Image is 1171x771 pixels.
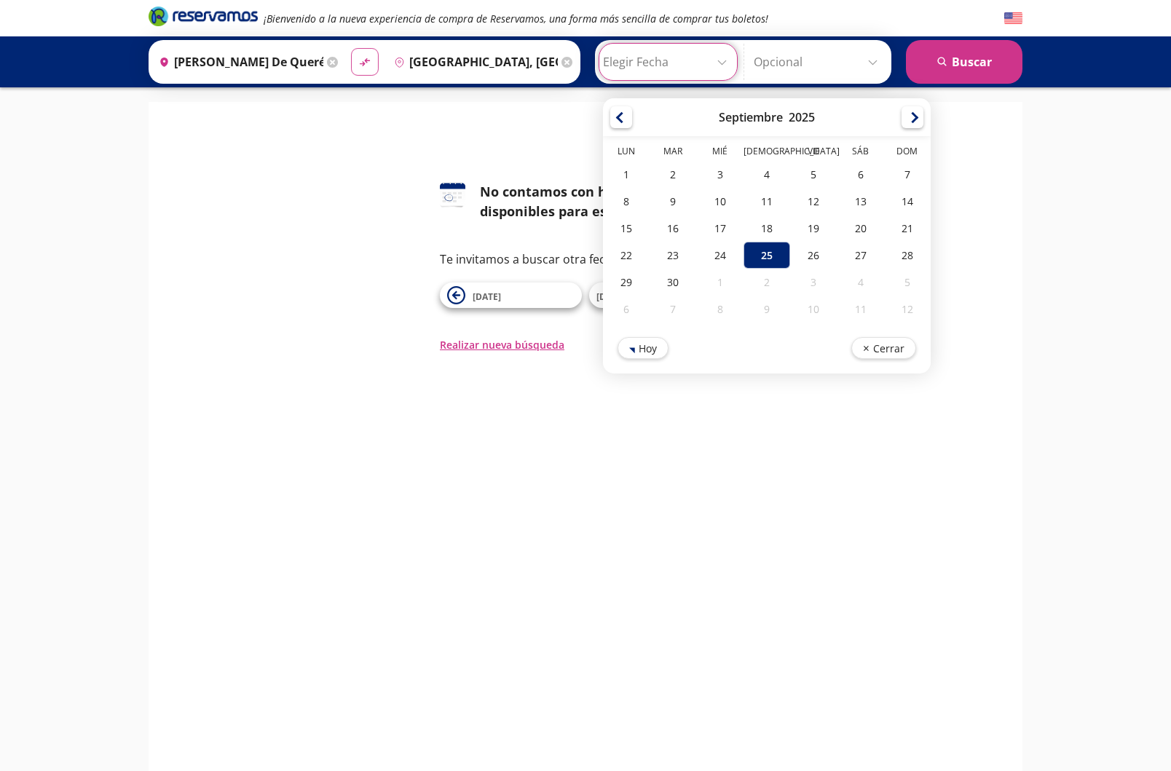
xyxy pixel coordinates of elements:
div: 07-Oct-25 [650,296,696,323]
div: 14-Sep-25 [884,188,931,215]
div: 25-Sep-25 [744,242,790,269]
div: 18-Sep-25 [744,215,790,242]
button: [DATE] [440,282,582,308]
div: 06-Oct-25 [603,296,650,323]
div: 01-Sep-25 [603,161,650,188]
div: 2025 [789,109,815,125]
div: 11-Sep-25 [744,188,790,215]
div: 17-Sep-25 [697,215,744,242]
div: 10-Oct-25 [790,296,837,323]
div: 04-Sep-25 [744,161,790,188]
button: Buscar [906,40,1022,84]
th: Sábado [837,145,883,161]
i: Brand Logo [149,5,258,27]
th: Martes [650,145,696,161]
a: Brand Logo [149,5,258,31]
input: Opcional [754,44,884,80]
div: 29-Sep-25 [603,269,650,296]
div: 11-Oct-25 [837,296,883,323]
div: 24-Sep-25 [697,242,744,269]
span: [DATE] [473,290,501,303]
div: 07-Sep-25 [884,161,931,188]
div: 12-Sep-25 [790,188,837,215]
span: [DATE] [596,290,625,303]
div: 21-Sep-25 [884,215,931,242]
div: 03-Sep-25 [697,161,744,188]
div: 22-Sep-25 [603,242,650,269]
button: [DATE] [589,282,731,308]
div: 09-Oct-25 [744,296,790,323]
div: 20-Sep-25 [837,215,883,242]
div: No contamos con horarios disponibles para esta fecha [480,182,731,221]
th: Miércoles [697,145,744,161]
div: 06-Sep-25 [837,161,883,188]
button: Cerrar [851,337,916,359]
input: Elegir Fecha [603,44,733,80]
input: Buscar Origen [153,44,323,80]
div: 02-Sep-25 [650,161,696,188]
div: 05-Sep-25 [790,161,837,188]
div: 27-Sep-25 [837,242,883,269]
div: 15-Sep-25 [603,215,650,242]
div: 03-Oct-25 [790,269,837,296]
div: 12-Oct-25 [884,296,931,323]
div: 28-Sep-25 [884,242,931,269]
th: Jueves [744,145,790,161]
div: 10-Sep-25 [697,188,744,215]
div: 04-Oct-25 [837,269,883,296]
button: Hoy [618,337,669,359]
button: English [1004,9,1022,28]
th: Domingo [884,145,931,161]
div: 09-Sep-25 [650,188,696,215]
div: 08-Oct-25 [697,296,744,323]
button: Realizar nueva búsqueda [440,337,564,352]
div: 30-Sep-25 [650,269,696,296]
em: ¡Bienvenido a la nueva experiencia de compra de Reservamos, una forma más sencilla de comprar tus... [264,12,768,25]
div: 13-Sep-25 [837,188,883,215]
div: Septiembre [719,109,783,125]
div: 01-Oct-25 [697,269,744,296]
div: 19-Sep-25 [790,215,837,242]
div: 02-Oct-25 [744,269,790,296]
p: Te invitamos a buscar otra fecha o ruta [440,250,731,268]
th: Lunes [603,145,650,161]
th: Viernes [790,145,837,161]
div: 16-Sep-25 [650,215,696,242]
div: 08-Sep-25 [603,188,650,215]
div: 26-Sep-25 [790,242,837,269]
input: Buscar Destino [388,44,559,80]
div: 23-Sep-25 [650,242,696,269]
div: 05-Oct-25 [884,269,931,296]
